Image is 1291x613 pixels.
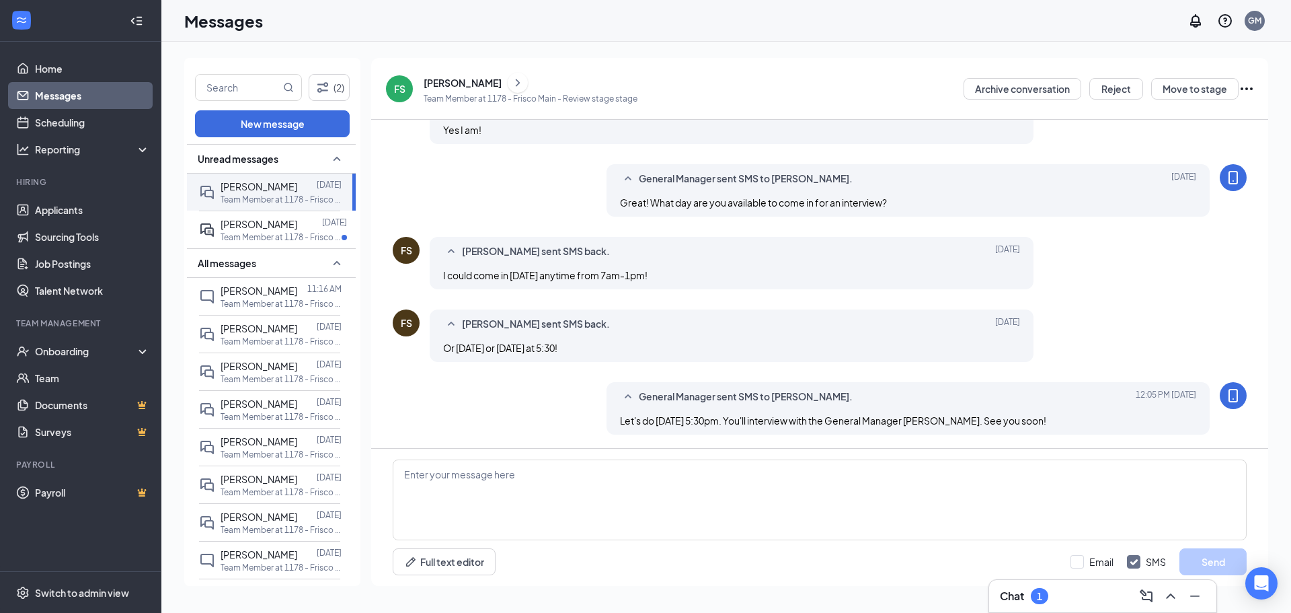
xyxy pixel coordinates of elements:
[1187,588,1203,604] svg: Minimize
[35,586,129,600] div: Switch to admin view
[508,73,528,93] button: ChevronRight
[1171,171,1196,187] span: [DATE]
[195,110,350,137] button: New message
[401,244,412,257] div: FS
[329,151,345,167] svg: SmallChevronUp
[16,176,147,188] div: Hiring
[1179,548,1247,575] button: Send
[995,316,1020,332] span: [DATE]
[199,364,215,380] svg: DoubleChat
[221,449,342,460] p: Team Member at 1178 - Frisco Main
[16,345,30,358] svg: UserCheck
[35,82,150,109] a: Messages
[221,360,297,372] span: [PERSON_NAME]
[221,411,342,423] p: Team Member at 1178 - Frisco Main
[443,316,459,332] svg: SmallChevronUp
[221,336,342,347] p: Team Member at 1178 - Frisco Main
[1160,585,1181,607] button: ChevronUp
[221,231,342,243] p: Team Member at 1178 - Frisco Main
[329,255,345,271] svg: SmallChevronUp
[424,93,637,104] p: Team Member at 1178 - Frisco Main - Review stage stage
[639,389,853,405] span: General Manager sent SMS to [PERSON_NAME].
[199,477,215,493] svg: DoubleChat
[221,562,342,573] p: Team Member at 1178 - Frisco Main
[1225,170,1241,186] svg: MobileSms
[1136,585,1157,607] button: ComposeMessage
[196,75,280,100] input: Search
[35,277,150,304] a: Talent Network
[309,74,350,101] button: Filter (2)
[221,373,342,385] p: Team Member at 1178 - Frisco Main
[462,244,610,260] span: [PERSON_NAME] sent SMS back.
[401,316,412,330] div: FS
[283,82,294,93] svg: MagnifyingGlass
[511,75,524,91] svg: ChevronRight
[199,184,215,201] svg: DoubleChat
[221,548,297,561] span: [PERSON_NAME]
[1245,567,1278,600] div: Open Intercom Messenger
[317,359,342,370] p: [DATE]
[16,143,30,156] svg: Analysis
[35,55,150,82] a: Home
[221,298,342,310] p: Team Member at 1178 - Frisco Main
[964,78,1081,100] button: Archive conversation
[1163,588,1179,604] svg: ChevronUp
[199,402,215,418] svg: DoubleChat
[317,396,342,408] p: [DATE]
[317,179,342,190] p: [DATE]
[620,171,636,187] svg: SmallChevronUp
[199,515,215,531] svg: DoubleChat
[198,152,278,166] span: Unread messages
[1239,81,1255,97] svg: Ellipses
[221,180,297,192] span: [PERSON_NAME]
[35,109,150,136] a: Scheduling
[315,79,331,96] svg: Filter
[221,218,297,230] span: [PERSON_NAME]
[1089,78,1143,100] button: Reject
[35,392,150,419] a: DocumentsCrown
[184,9,263,32] h1: Messages
[995,244,1020,260] span: [DATE]
[317,585,342,596] p: [DATE]
[221,473,297,485] span: [PERSON_NAME]
[16,459,147,470] div: Payroll
[199,222,215,238] svg: ActiveDoubleChat
[1138,588,1155,604] svg: ComposeMessage
[322,217,347,228] p: [DATE]
[35,196,150,223] a: Applicants
[443,124,481,136] span: Yes I am!
[394,82,405,96] div: FS
[221,194,342,205] p: Team Member at 1178 - Frisco Main
[620,389,636,405] svg: SmallChevronUp
[35,345,139,358] div: Onboarding
[1187,13,1204,29] svg: Notifications
[1037,591,1042,602] div: 1
[317,547,342,558] p: [DATE]
[462,316,610,332] span: [PERSON_NAME] sent SMS back.
[221,486,342,498] p: Team Member at 1178 - Frisco Main
[1248,15,1261,26] div: GM
[317,321,342,332] p: [DATE]
[35,365,150,392] a: Team
[424,76,502,89] div: [PERSON_NAME]
[404,555,418,569] svg: Pen
[35,223,150,250] a: Sourcing Tools
[307,283,342,295] p: 11:16 AM
[221,285,297,297] span: [PERSON_NAME]
[1184,585,1206,607] button: Minimize
[393,548,496,575] button: Full text editorPen
[221,511,297,523] span: [PERSON_NAME]
[221,524,342,536] p: Team Member at 1178 - Frisco Main
[443,342,557,354] span: Or [DATE] or [DATE] at 5:30!
[35,143,151,156] div: Reporting
[199,326,215,342] svg: DoubleChat
[35,250,150,277] a: Job Postings
[1217,13,1233,29] svg: QuestionInfo
[35,479,150,506] a: PayrollCrown
[15,13,28,27] svg: WorkstreamLogo
[620,196,887,209] span: Great! What day are you available to come in for an interview?
[221,398,297,410] span: [PERSON_NAME]
[130,14,143,28] svg: Collapse
[221,322,297,334] span: [PERSON_NAME]
[16,318,147,329] div: Team Management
